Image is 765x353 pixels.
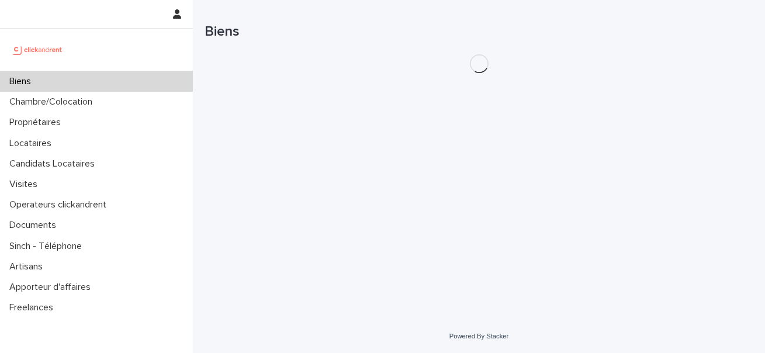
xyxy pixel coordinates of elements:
[5,302,63,313] p: Freelances
[5,96,102,108] p: Chambre/Colocation
[5,241,91,252] p: Sinch - Téléphone
[5,282,100,293] p: Apporteur d'affaires
[5,261,52,272] p: Artisans
[5,179,47,190] p: Visites
[9,38,66,61] img: UCB0brd3T0yccxBKYDjQ
[5,117,70,128] p: Propriétaires
[449,333,508,340] a: Powered By Stacker
[5,158,104,169] p: Candidats Locataires
[5,76,40,87] p: Biens
[205,23,753,40] h1: Biens
[5,138,61,149] p: Locataires
[5,220,65,231] p: Documents
[5,199,116,210] p: Operateurs clickandrent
